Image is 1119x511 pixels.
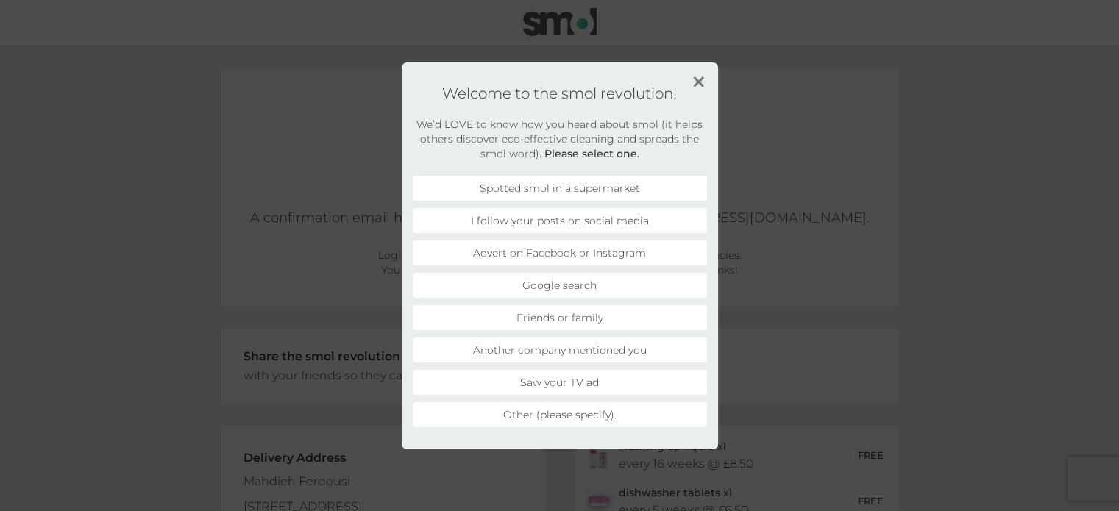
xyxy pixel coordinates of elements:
li: Saw your TV ad [413,370,707,395]
h2: We’d LOVE to know how you heard about smol (it helps others discover eco-effective cleaning and s... [413,117,707,161]
li: Other (please specify). [413,402,707,427]
li: I follow your posts on social media [413,208,707,233]
li: Friends or family [413,305,707,330]
li: Advert on Facebook or Instagram [413,240,707,265]
h1: Welcome to the smol revolution! [413,85,707,102]
li: Spotted smol in a supermarket [413,176,707,201]
li: Google search [413,273,707,298]
strong: Please select one. [544,147,639,160]
li: Another company mentioned you [413,337,707,362]
img: close [693,76,704,87]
